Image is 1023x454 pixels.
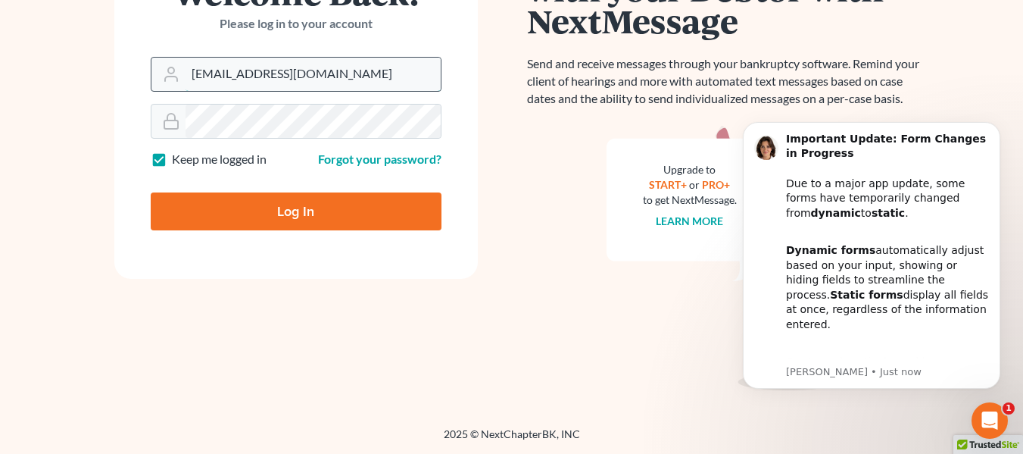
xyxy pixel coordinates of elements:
p: Send and receive messages through your bankruptcy software. Remind your client of hearings and mo... [527,55,928,108]
div: Our team is actively working to re-integrate dynamic functionality and expects to have it restore... [66,237,269,356]
input: Log In [151,193,441,230]
a: PRO+ [702,178,730,191]
iframe: Intercom notifications message [720,103,1023,446]
p: Please log in to your account [151,15,441,33]
div: to get NextMessage. [643,193,737,208]
a: START+ [649,178,687,191]
a: Forgot your password? [318,152,441,166]
span: or [689,178,700,191]
p: Message from Emma, sent Just now [66,262,269,276]
label: Keep me logged in [172,151,267,168]
a: Learn more [656,214,723,227]
span: 1 [1003,402,1015,415]
img: nextmessage_bg-59042aed3d76b12b5cd301f8e5b87938c9018125f34e5fa2b7a6b67550977c72.svg [607,126,849,391]
div: Upgrade to [643,162,737,177]
input: Email Address [186,58,441,91]
iframe: Intercom live chat [972,402,1008,439]
div: 2025 © NextChapterBK, INC [80,427,943,454]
